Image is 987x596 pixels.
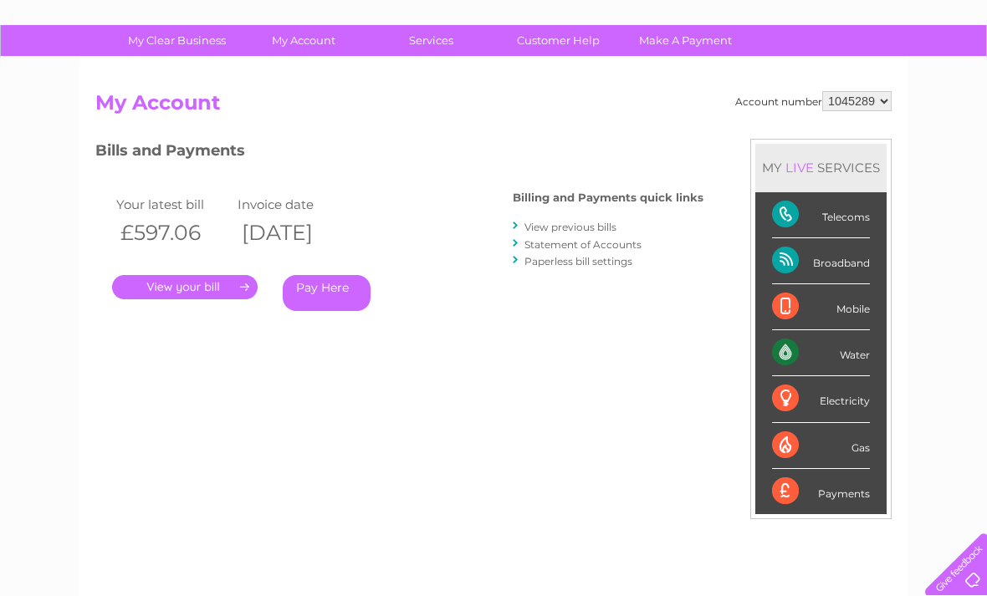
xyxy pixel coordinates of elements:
div: Telecoms [772,192,870,238]
h3: Bills and Payments [95,139,703,168]
a: Pay Here [283,275,371,311]
a: Energy [734,71,771,84]
th: [DATE] [233,216,355,250]
a: 0333 014 3131 [672,8,787,29]
a: . [112,275,258,299]
a: Blog [841,71,866,84]
a: Customer Help [489,25,627,56]
div: LIVE [782,160,817,176]
td: Invoice date [233,193,355,216]
a: View previous bills [524,221,616,233]
a: Paperless bill settings [524,255,632,267]
a: My Account [235,25,373,56]
div: Mobile [772,284,870,330]
a: Telecoms [781,71,831,84]
img: logo.png [34,43,120,94]
th: £597.06 [112,216,233,250]
div: Broadband [772,238,870,284]
a: Log out [932,71,971,84]
a: My Clear Business [108,25,246,56]
h4: Billing and Payments quick links [513,191,703,204]
td: Your latest bill [112,193,233,216]
a: Water [693,71,724,84]
a: Statement of Accounts [524,238,642,251]
div: Gas [772,423,870,469]
div: Payments [772,469,870,514]
div: Electricity [772,376,870,422]
div: Water [772,330,870,376]
a: Services [362,25,500,56]
div: Clear Business is a trading name of Verastar Limited (registered in [GEOGRAPHIC_DATA] No. 3667643... [100,9,890,81]
a: Make A Payment [616,25,754,56]
h2: My Account [95,91,892,123]
div: Account number [735,91,892,111]
div: MY SERVICES [755,144,887,191]
a: Contact [876,71,917,84]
